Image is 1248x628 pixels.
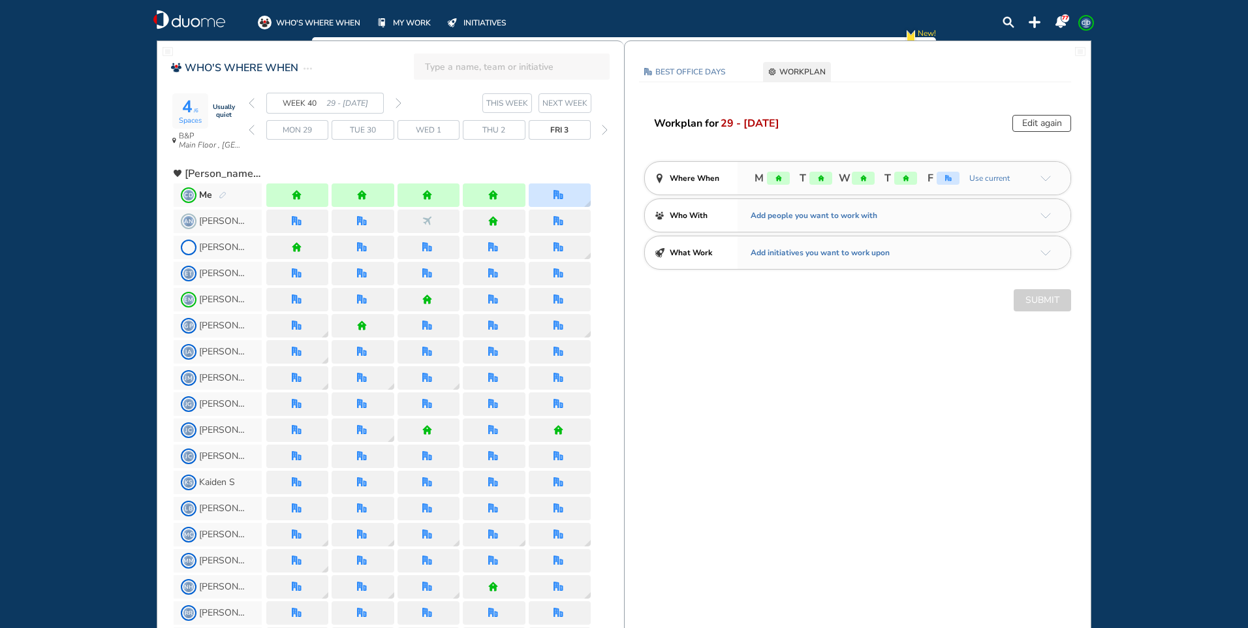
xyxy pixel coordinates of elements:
img: office.a375675b.svg [357,242,367,252]
img: office.a375675b.svg [554,451,563,461]
span: Use current [966,172,1010,185]
span: 29 - [DATE] [326,97,368,110]
div: office [554,321,563,330]
img: office.a375675b.svg [488,268,498,278]
img: fullwidthpage.7645317a.svg [163,46,173,57]
div: office [357,373,367,383]
img: pen-edit.0ace1a30.svg [219,191,226,200]
span: Thu 2 [482,123,505,136]
div: office [422,399,432,409]
img: grid-tooltip.ec663082.svg [584,331,591,338]
img: office.a375675b.svg [488,477,498,487]
span: Tue 30 [350,123,376,136]
div: duome-logo-whitelogo [153,10,225,29]
div: initiatives-off [445,16,459,29]
img: office.a375675b.svg [357,216,367,226]
div: office [488,477,498,487]
div: office [488,399,498,409]
div: home [488,190,498,200]
img: grid-tooltip.ec663082.svg [584,200,591,207]
div: office [488,294,498,304]
img: office.a375675b.svg [292,373,302,383]
img: grid-tooltip.ec663082.svg [388,383,394,390]
div: office [292,477,302,487]
div: arrow-down-a5b4c4 [1040,176,1051,181]
img: office.a375675b.svg [488,373,498,383]
div: location dialog [388,540,394,546]
span: WORKPLAN [779,65,826,78]
div: location dialog [584,540,591,546]
span: Fri 3 [550,123,569,136]
div: office [357,399,367,409]
span: EM [183,294,194,305]
span: NEXT WEEK [542,97,587,110]
div: location-pin-404040 [655,174,664,183]
div: search-lens [1003,16,1014,28]
span: CD [183,190,194,200]
img: thin-right-arrow-grey.874f3e01.svg [396,98,401,108]
div: office [357,242,367,252]
button: settings-cog-404040WORKPLAN [763,62,831,82]
img: plus-topbar.b126d2c6.svg [1029,16,1040,28]
div: office [554,268,563,278]
div: office [357,477,367,487]
img: office.a375675b.svg [292,451,302,461]
div: home [357,190,367,200]
div: location dialog [322,331,328,338]
div: office [292,268,302,278]
div: office [292,451,302,461]
img: duome-logo-whitelogo.b0ca3abf.svg [153,10,225,29]
div: activity-box [172,93,208,129]
span: F [924,170,933,186]
a: duome-logo-whitelogologo-notext [153,10,225,29]
img: office.a375675b.svg [945,175,952,181]
span: T [796,170,806,186]
span: [PERSON_NAME] [199,451,248,462]
div: day Mon [266,120,328,140]
div: home [488,216,498,226]
span: collapse team [185,167,262,180]
img: office.a375675b.svg [554,294,563,304]
div: pen-edit [219,191,226,200]
div: office [422,347,432,356]
span: [PERSON_NAME] [199,399,248,409]
div: location dialog [584,253,591,259]
img: office.a375675b.svg [357,451,367,461]
div: location dialog [322,592,328,599]
span: New! [918,27,936,47]
img: rocket-black.8bb84647.svg [655,248,664,258]
img: office.a375675b.svg [422,477,432,487]
img: home.de338a94.svg [554,425,563,435]
div: office [554,190,563,200]
img: mywork-off.f8bf6c09.svg [378,18,386,27]
img: office.a375675b.svg [292,425,302,435]
div: office [357,425,367,435]
img: arrow-down-a5b4c4.8020f2c1.svg [1040,250,1051,256]
img: office.a375675b.svg [488,347,498,356]
span: WEEK 40 [283,97,326,110]
img: office.a375675b.svg [292,216,302,226]
span: Kaiden S [199,477,235,488]
span: W [839,170,849,186]
div: office [488,321,498,330]
img: home.de338a94.svg [357,321,367,330]
span: location-name [179,132,243,150]
div: location dialog [584,200,591,207]
div: office [488,242,498,252]
div: whoswherewhen-on [258,16,272,29]
div: location dialog [322,383,328,390]
div: office [292,216,302,226]
div: home [554,425,563,435]
span: GP [183,321,194,331]
img: arrow-down-a5b4c4.8020f2c1.svg [1040,176,1051,181]
img: office.a375675b.svg [357,268,367,278]
img: grid-tooltip.ec663082.svg [584,540,591,546]
img: office.a375675b.svg [292,399,302,409]
div: home [422,294,432,304]
img: home.de338a94.svg [488,216,498,226]
div: office-6184ad [644,68,652,76]
div: office [488,451,498,461]
div: home [809,172,832,185]
div: office [554,347,563,356]
img: grid-tooltip.ec663082.svg [322,331,328,338]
